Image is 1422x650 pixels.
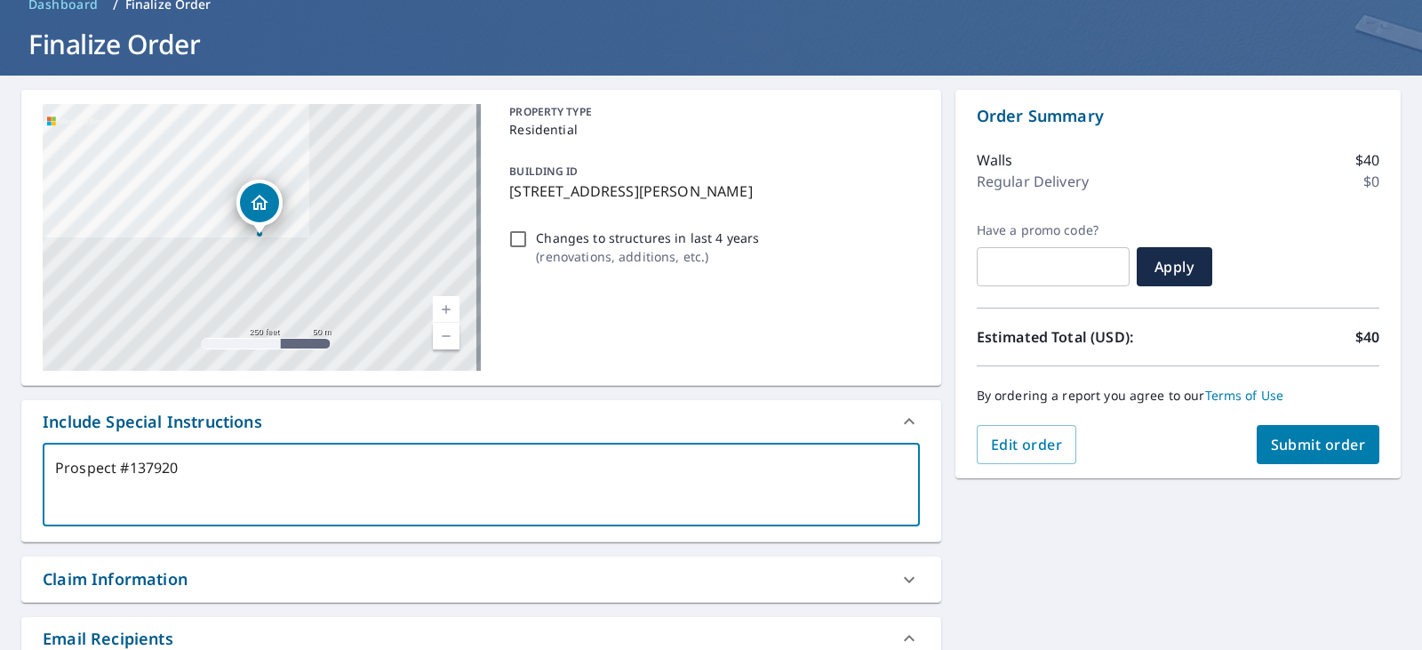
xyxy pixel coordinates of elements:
p: Regular Delivery [977,171,1089,192]
div: Claim Information [21,557,941,602]
button: Submit order [1257,425,1380,464]
p: Changes to structures in last 4 years [536,229,759,247]
button: Edit order [977,425,1077,464]
p: Order Summary [977,104,1379,128]
a: Current Level 17, Zoom Out [433,323,459,349]
p: By ordering a report you agree to our [977,388,1379,404]
div: Include Special Instructions [43,410,262,434]
h1: Finalize Order [21,26,1401,62]
p: [STREET_ADDRESS][PERSON_NAME] [509,181,912,202]
p: Estimated Total (USD): [977,326,1178,348]
a: Terms of Use [1205,387,1284,404]
button: Apply [1137,247,1212,286]
p: $40 [1355,326,1379,348]
textarea: Prospect #137920 [55,460,907,510]
p: $0 [1363,171,1379,192]
p: ( renovations, additions, etc. ) [536,247,759,266]
span: Submit order [1271,435,1366,454]
p: $40 [1355,149,1379,171]
span: Apply [1151,257,1198,277]
div: Claim Information [43,567,188,591]
p: BUILDING ID [509,164,578,179]
p: Residential [509,120,912,139]
div: Dropped pin, building 1, Residential property, 2389 Terness Waterford, MI 48329 [236,180,283,235]
p: Walls [977,149,1013,171]
a: Current Level 17, Zoom In [433,296,459,323]
label: Have a promo code? [977,222,1130,238]
p: PROPERTY TYPE [509,104,912,120]
span: Edit order [991,435,1063,454]
div: Include Special Instructions [21,400,941,443]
